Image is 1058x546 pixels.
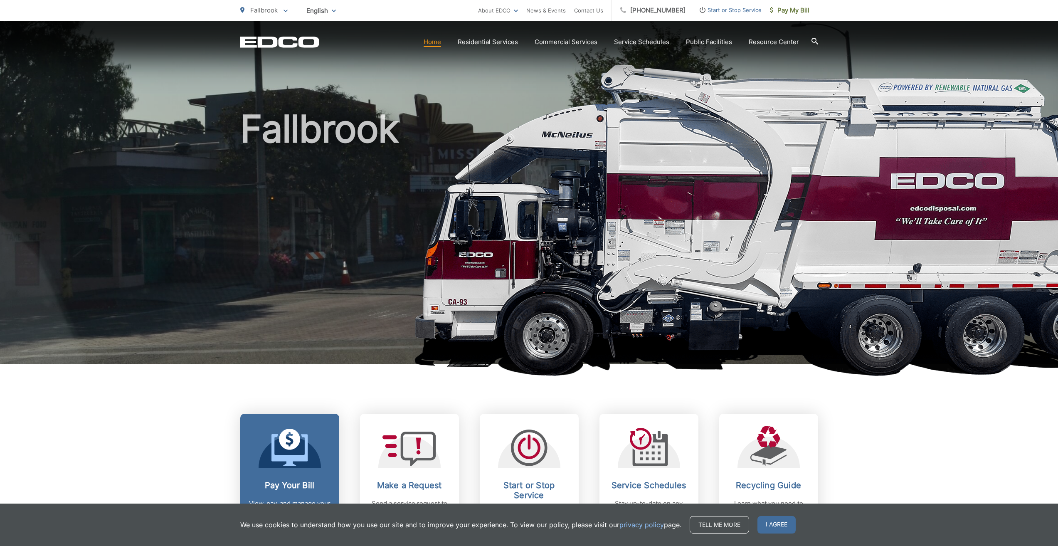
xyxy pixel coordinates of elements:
[599,414,698,541] a: Service Schedules Stay up-to-date on any changes in schedules.
[690,516,749,534] a: Tell me more
[458,37,518,47] a: Residential Services
[360,414,459,541] a: Make a Request Send a service request to EDCO.
[719,414,818,541] a: Recycling Guide Learn what you need to know about recycling.
[728,499,810,519] p: Learn what you need to know about recycling.
[488,480,570,500] h2: Start or Stop Service
[368,480,451,490] h2: Make a Request
[424,37,441,47] a: Home
[608,480,690,490] h2: Service Schedules
[686,37,732,47] a: Public Facilities
[240,36,319,48] a: EDCD logo. Return to the homepage.
[240,108,818,371] h1: Fallbrook
[249,480,331,490] h2: Pay Your Bill
[240,414,339,541] a: Pay Your Bill View, pay, and manage your bill online.
[608,499,690,519] p: Stay up-to-date on any changes in schedules.
[300,3,342,18] span: English
[250,6,278,14] span: Fallbrook
[574,5,603,15] a: Contact Us
[368,499,451,519] p: Send a service request to EDCO.
[240,520,681,530] p: We use cookies to understand how you use our site and to improve your experience. To view our pol...
[619,520,664,530] a: privacy policy
[614,37,669,47] a: Service Schedules
[728,480,810,490] h2: Recycling Guide
[249,499,331,519] p: View, pay, and manage your bill online.
[535,37,597,47] a: Commercial Services
[757,516,796,534] span: I agree
[749,37,799,47] a: Resource Center
[770,5,809,15] span: Pay My Bill
[526,5,566,15] a: News & Events
[478,5,518,15] a: About EDCO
